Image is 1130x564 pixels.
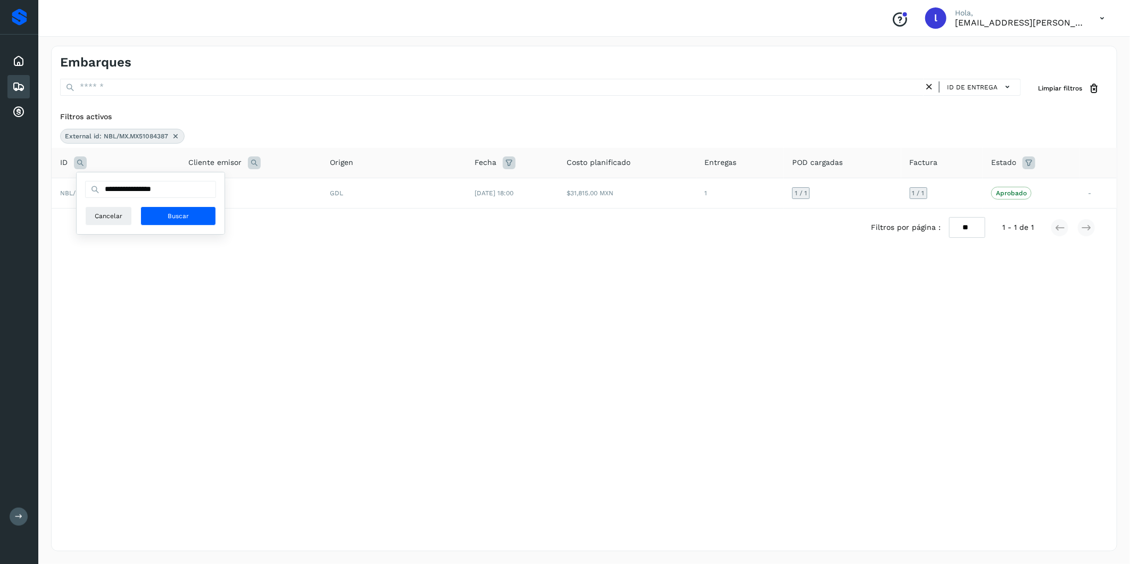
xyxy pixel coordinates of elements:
h4: Embarques [60,55,131,70]
button: Limpiar filtros [1029,79,1108,98]
span: Costo planificado [567,157,630,168]
p: Hola, [955,9,1083,18]
span: ID [60,157,68,168]
span: 1 / 1 [795,190,807,196]
span: Estado [991,157,1016,168]
span: Cliente emisor [188,157,242,168]
span: Fecha [475,157,496,168]
span: POD cargadas [792,157,843,168]
span: Entregas [705,157,737,168]
span: 1 / 1 [912,190,925,196]
div: Filtros activos [60,111,1108,122]
span: Origen [330,157,353,168]
div: External id: NBL/MX.MX51084387 [60,129,185,144]
span: External id: NBL/MX.MX51084387 [65,131,168,141]
p: lauraamalia.castillo@xpertal.com [955,18,1083,28]
td: NIAGARA [180,178,321,208]
span: 1 - 1 de 1 [1002,222,1034,233]
span: NBL/MX.MX51084387 [60,189,124,197]
td: 1 [696,178,784,208]
button: ID de entrega [944,79,1016,95]
span: Limpiar filtros [1038,84,1082,93]
div: Cuentas por cobrar [7,101,30,124]
div: Embarques [7,75,30,98]
span: ID de entrega [947,82,998,92]
span: GDL [330,189,343,197]
div: Inicio [7,49,30,73]
td: - [1079,178,1117,208]
span: Filtros por página : [871,222,941,233]
span: [DATE] 18:00 [475,189,513,197]
td: $31,815.00 MXN [558,178,696,208]
span: Factura [910,157,938,168]
p: Aprobado [996,189,1027,197]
